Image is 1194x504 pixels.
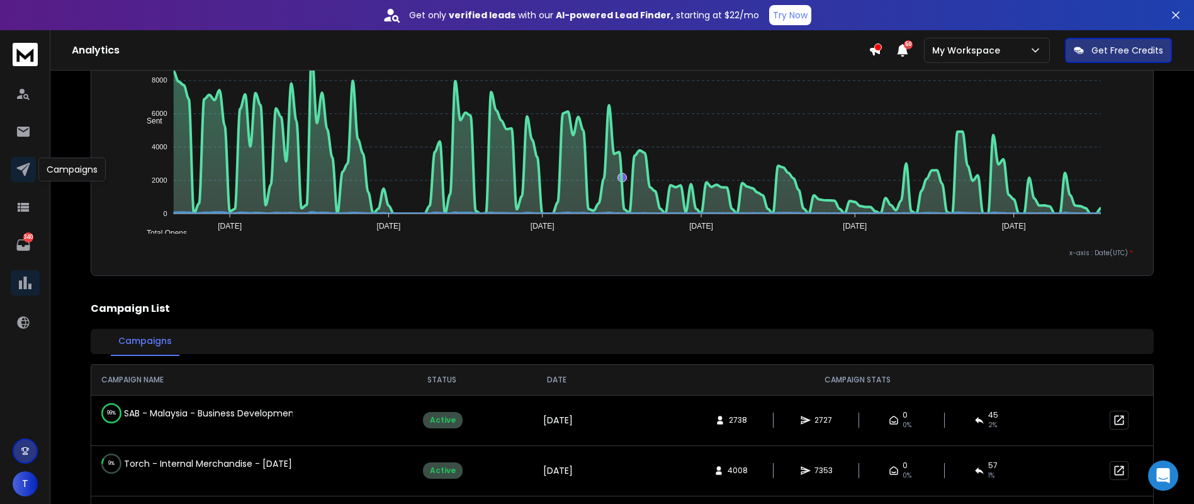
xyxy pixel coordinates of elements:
[903,420,911,430] span: 0%
[616,365,1100,395] th: CAMPAIGN STATS
[449,9,515,21] strong: verified leads
[13,471,38,496] button: T
[111,327,179,356] button: Campaigns
[423,462,463,479] div: Active
[903,461,908,471] span: 0
[385,365,499,395] th: STATUS
[152,110,167,117] tspan: 6000
[988,420,997,430] span: 2 %
[814,466,833,476] span: 7353
[843,222,867,231] tspan: [DATE]
[689,222,713,231] tspan: [DATE]
[107,407,116,420] p: 99 %
[137,229,187,238] span: Total Opens
[23,232,33,243] p: 340
[152,77,167,84] tspan: 8000
[556,9,673,21] strong: AI-powered Lead Finder,
[498,365,615,395] th: DATE
[13,43,38,66] img: logo
[91,365,385,395] th: CAMPAIGN NAME
[904,40,913,49] span: 50
[988,471,994,481] span: 1 %
[163,210,167,217] tspan: 0
[728,466,748,476] span: 4008
[91,301,1154,316] h2: Campaign List
[111,248,1133,258] p: x-axis : Date(UTC)
[409,9,759,21] p: Get only with our starting at $22/mo
[988,410,998,420] span: 45
[72,43,869,58] h1: Analytics
[137,117,162,125] span: Sent
[91,396,293,431] td: SAB - Malaysia - Business Development Leaders - All Industry
[1091,44,1163,57] p: Get Free Credits
[152,176,167,184] tspan: 2000
[903,471,911,481] span: 0%
[1148,461,1178,491] div: Open Intercom Messenger
[1065,38,1172,63] button: Get Free Credits
[814,415,832,425] span: 2727
[91,446,293,481] td: Torch - Internal Merchandise - [DATE]
[769,5,811,25] button: Try Now
[498,395,615,445] td: [DATE]
[376,222,400,231] tspan: [DATE]
[988,461,998,471] span: 57
[218,222,242,231] tspan: [DATE]
[1002,222,1026,231] tspan: [DATE]
[498,445,615,496] td: [DATE]
[152,143,167,151] tspan: 4000
[11,232,36,258] a: 340
[108,457,115,470] p: 9 %
[903,410,908,420] span: 0
[531,222,555,231] tspan: [DATE]
[38,157,106,181] div: Campaigns
[773,9,808,21] p: Try Now
[729,415,747,425] span: 2738
[932,44,1005,57] p: My Workspace
[423,412,463,428] div: Active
